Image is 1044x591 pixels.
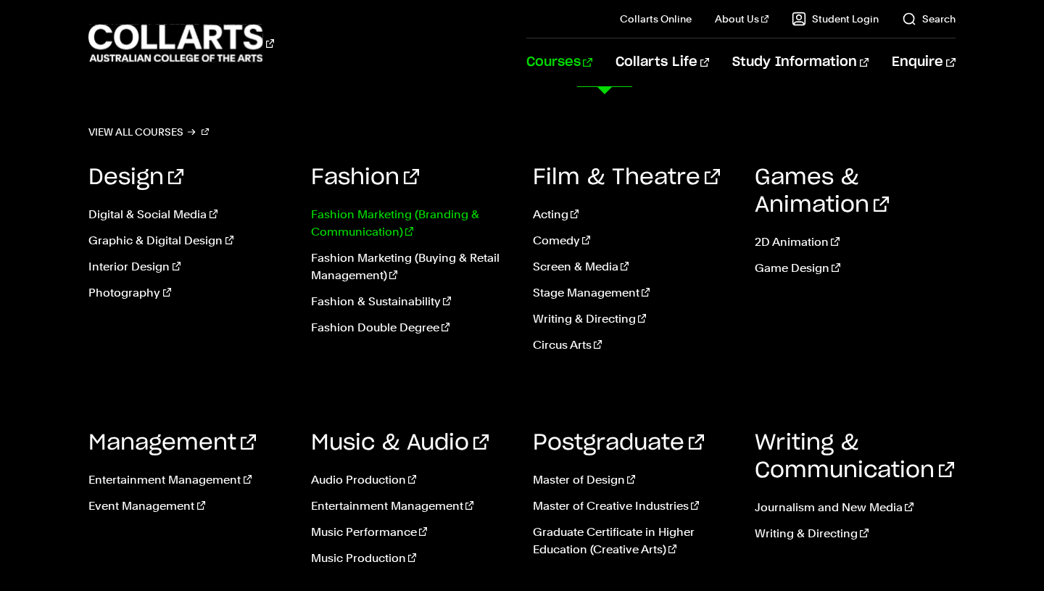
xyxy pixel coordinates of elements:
a: Event Management [88,497,289,515]
a: Comedy [533,232,733,249]
a: View all courses [88,122,209,142]
a: Stage Management [533,284,733,302]
a: Entertainment Management [311,497,511,515]
a: Digital & Social Media [88,206,289,223]
a: Courses [526,38,592,86]
a: Master of Creative Industries [533,497,733,515]
a: Study Information [732,38,869,86]
a: Music Performance [311,524,511,541]
a: Student Login [792,12,879,26]
a: About Us [715,12,768,26]
a: Collarts Life [616,38,709,86]
a: Collarts Online [620,12,692,26]
a: Audio Production [311,471,511,489]
a: Fashion Double Degree [311,319,511,336]
a: Fashion Marketing (Branding & Communication) [311,206,511,241]
a: Film & Theatre [533,167,720,189]
a: Design [88,167,183,189]
a: Fashion [311,167,419,189]
a: Writing & Directing [755,525,955,542]
a: Management [88,432,256,454]
a: Graphic & Digital Design [88,232,289,249]
a: Circus Arts [533,336,733,354]
a: Entertainment Management [88,471,289,489]
a: Journalism and New Media [755,499,955,516]
a: Music Production [311,550,511,567]
a: Search [902,12,956,26]
a: Fashion Marketing (Buying & Retail Management) [311,249,511,284]
a: Games & Animation [755,167,889,216]
a: Writing & Directing [533,310,733,328]
a: Screen & Media [533,258,733,276]
a: Postgraduate [533,432,704,454]
a: Master of Design [533,471,733,489]
a: Game Design [755,260,955,277]
a: Interior Design [88,258,289,276]
a: Graduate Certificate in Higher Education (Creative Arts) [533,524,733,558]
div: Go to homepage [88,22,274,64]
a: Acting [533,206,733,223]
a: Music & Audio [311,432,489,454]
a: Photography [88,284,289,302]
a: Enquire [892,38,955,86]
a: Fashion & Sustainability [311,293,511,310]
a: Writing & Communication [755,432,954,482]
a: 2D Animation [755,233,955,251]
